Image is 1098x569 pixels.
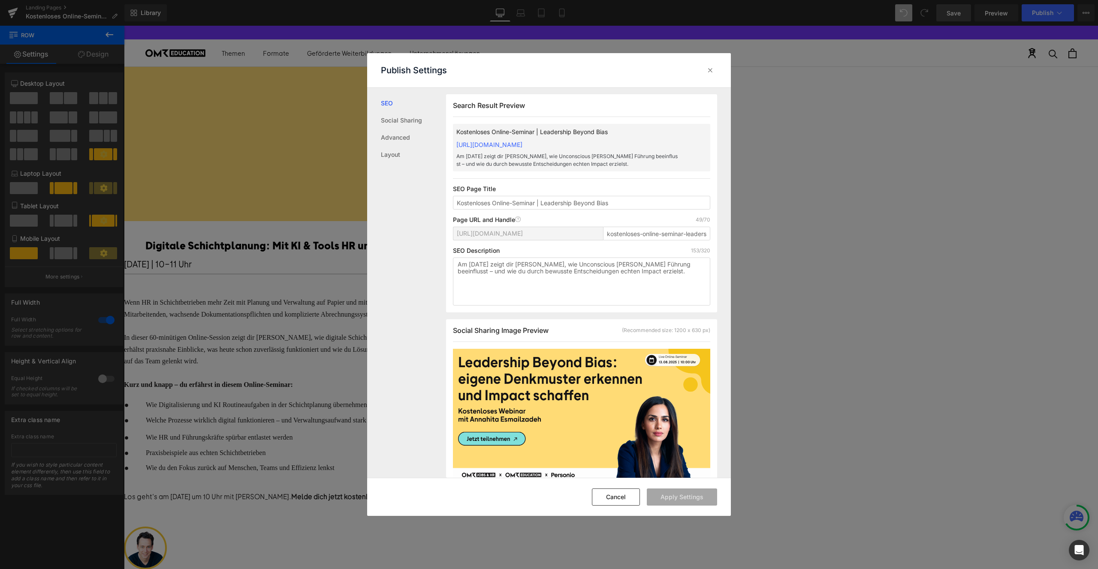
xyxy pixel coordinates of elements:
a: Unternehmenslösungen [286,23,356,31]
a: SEO [381,95,446,112]
a: ThemenThemen [98,23,121,31]
p: Page URL and Handle [453,216,521,223]
p: Am [DATE] zeigt dir [PERSON_NAME], wie Unconscious [PERSON_NAME] Führung beeinflusst – und wie du... [456,153,679,168]
font: Digitale Schichtplanung: Mit KI & Tools HR und Leadership entlasten [21,213,360,226]
span: Search Result Preview [453,101,525,110]
a: Warenkorb öffnen [944,23,953,33]
strong: Melde dich jetzt kostenlos an! [167,466,264,475]
span: Welche Prozesse wirklich digital funktionieren – und Verwaltungsaufwand stark reduzieren [22,391,273,398]
span: Wie Digitalisierung und KI Routineaufgaben in der Schichtplanung übernehmen [22,375,243,383]
a: Advanced [381,129,446,146]
img: Omr_education_Logo [21,24,81,31]
p: SEO Page Title [453,186,710,192]
p: 153/320 [691,247,710,254]
p: SEO Description [453,247,500,254]
span: Wie HR und Führungskräfte spürbar entlastet werden [22,408,169,415]
span: Wie du den Fokus zurück auf Menschen, Teams und Effizienz lenkst [22,438,211,446]
div: (Recommended size: 1200 x 630 px) [622,326,710,334]
input: Enter page title... [603,227,710,240]
input: Enter your page title... [453,196,710,210]
a: Layout [381,146,446,163]
nav: Hauptmenü [98,22,356,33]
a: Geförderte Weiterbildungen [183,23,268,31]
button: Cancel [592,488,640,506]
a: [URL][DOMAIN_NAME] [456,141,522,148]
button: Apply Settings [647,488,717,506]
a: FormateFormate [139,23,165,31]
a: Suche [925,23,934,32]
p: Publish Settings [381,65,447,75]
a: Social Sharing [381,112,446,129]
span: [URL][DOMAIN_NAME] [457,230,523,237]
p: Kostenloses Online-Seminar | Leadership Beyond Bias [456,127,679,137]
span: Social Sharing Image Preview [453,326,549,335]
p: 49/70 [696,216,710,223]
span: Praxisbeispiele aus echten Schichtbetrieben [22,423,142,431]
div: Open Intercom Messenger [1069,540,1089,560]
